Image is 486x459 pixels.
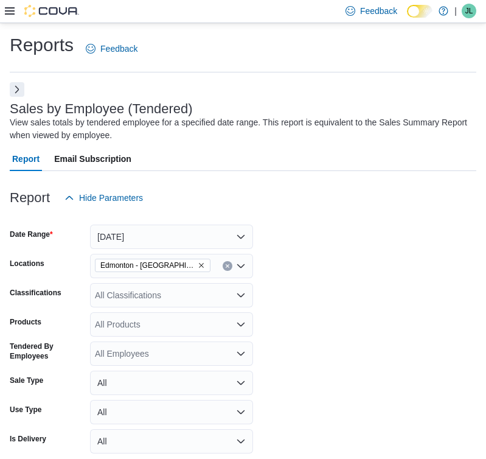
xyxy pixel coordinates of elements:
h3: Report [10,191,50,205]
button: [DATE] [90,225,253,249]
span: Email Subscription [54,147,131,171]
button: All [90,429,253,454]
label: Use Type [10,405,41,415]
img: Cova [24,5,79,17]
label: Sale Type [10,376,43,385]
label: Date Range [10,229,53,239]
button: Open list of options [236,261,246,271]
span: Hide Parameters [79,192,143,204]
button: Remove Edmonton - Windermere Currents from selection in this group [198,262,205,269]
button: Open list of options [236,290,246,300]
button: Next [10,82,24,97]
h3: Sales by Employee (Tendered) [10,102,193,116]
label: Tendered By Employees [10,342,85,361]
button: Open list of options [236,320,246,329]
div: Jessi Loff [462,4,476,18]
button: All [90,400,253,424]
label: Classifications [10,288,61,298]
button: Open list of options [236,349,246,359]
button: All [90,371,253,395]
label: Products [10,317,41,327]
span: Feedback [360,5,397,17]
span: JL [465,4,473,18]
span: Report [12,147,40,171]
label: Locations [10,259,44,268]
span: Edmonton - [GEOGRAPHIC_DATA] Currents [100,259,195,272]
span: Edmonton - Windermere Currents [95,259,210,272]
a: Feedback [81,37,142,61]
input: Dark Mode [407,5,432,18]
label: Is Delivery [10,434,46,444]
button: Hide Parameters [60,186,148,210]
div: View sales totals by tendered employee for a specified date range. This report is equivalent to t... [10,116,470,142]
button: Clear input [223,261,232,271]
h1: Reports [10,33,74,57]
span: Feedback [100,43,137,55]
p: | [454,4,457,18]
